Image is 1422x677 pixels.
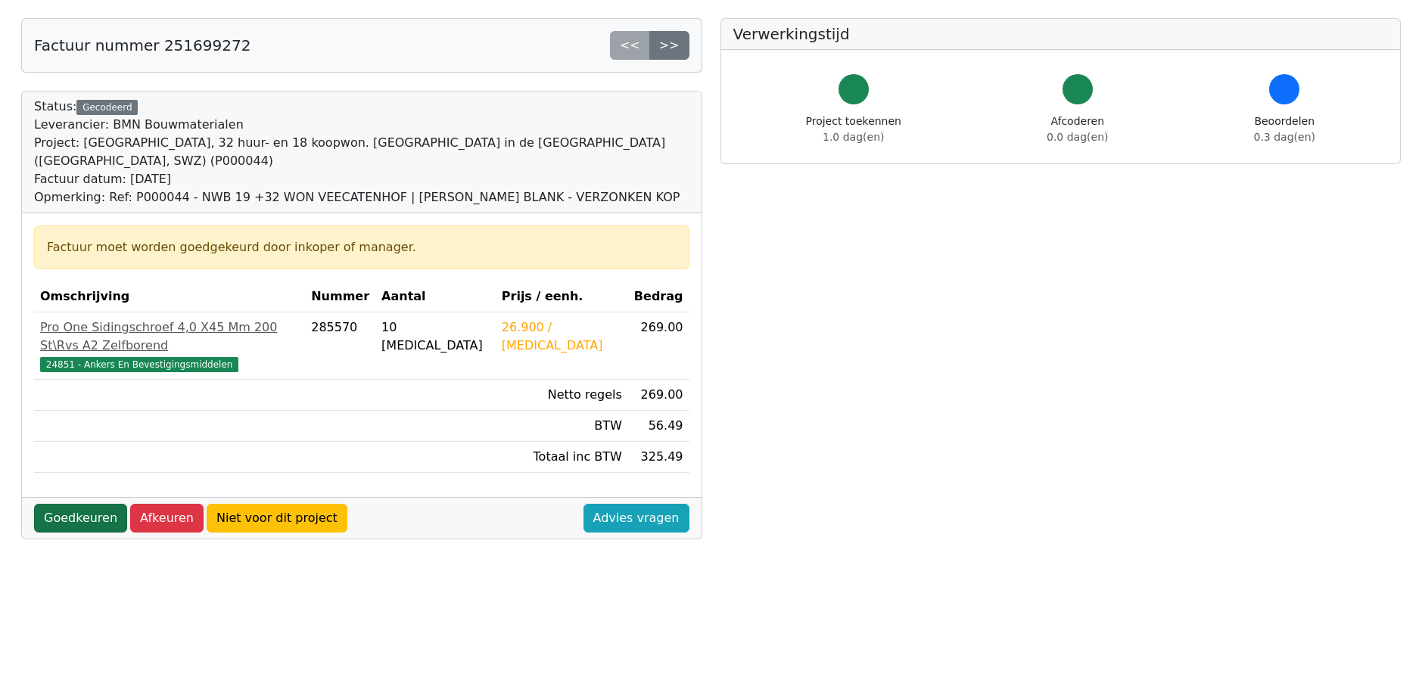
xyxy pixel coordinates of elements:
[34,36,250,54] h5: Factuur nummer 251699272
[76,100,138,115] div: Gecodeerd
[628,442,689,473] td: 325.49
[1254,131,1315,143] span: 0.3 dag(en)
[40,318,299,355] div: Pro One Sidingschroef 4,0 X45 Mm 200 St\Rvs A2 Zelfborend
[583,504,689,533] a: Advies vragen
[130,504,204,533] a: Afkeuren
[34,98,689,207] div: Status:
[305,312,375,380] td: 285570
[34,504,127,533] a: Goedkeuren
[375,281,496,312] th: Aantal
[823,131,884,143] span: 1.0 dag(en)
[305,281,375,312] th: Nummer
[40,357,238,372] span: 24851 - Ankers En Bevestigingsmiddelen
[628,380,689,411] td: 269.00
[207,504,347,533] a: Niet voor dit project
[34,188,689,207] div: Opmerking: Ref: P000044 - NWB 19 +32 WON VEECATENHOF | [PERSON_NAME] BLANK - VERZONKEN KOP
[806,113,901,145] div: Project toekennen
[1254,113,1315,145] div: Beoordelen
[47,238,677,256] div: Factuur moet worden goedgekeurd door inkoper of manager.
[1047,131,1108,143] span: 0.0 dag(en)
[34,281,305,312] th: Omschrijving
[628,281,689,312] th: Bedrag
[628,312,689,380] td: 269.00
[628,411,689,442] td: 56.49
[40,318,299,373] a: Pro One Sidingschroef 4,0 X45 Mm 200 St\Rvs A2 Zelfborend24851 - Ankers En Bevestigingsmiddelen
[649,31,689,60] a: >>
[34,170,689,188] div: Factuur datum: [DATE]
[496,442,628,473] td: Totaal inc BTW
[1047,113,1108,145] div: Afcoderen
[34,134,689,170] div: Project: [GEOGRAPHIC_DATA], 32 huur- en 18 koopwon. [GEOGRAPHIC_DATA] in de [GEOGRAPHIC_DATA] ([G...
[496,281,628,312] th: Prijs / eenh.
[34,116,689,134] div: Leverancier: BMN Bouwmaterialen
[502,318,622,355] div: 26.900 / [MEDICAL_DATA]
[496,380,628,411] td: Netto regels
[496,411,628,442] td: BTW
[381,318,490,355] div: 10 [MEDICAL_DATA]
[733,25,1389,43] h5: Verwerkingstijd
